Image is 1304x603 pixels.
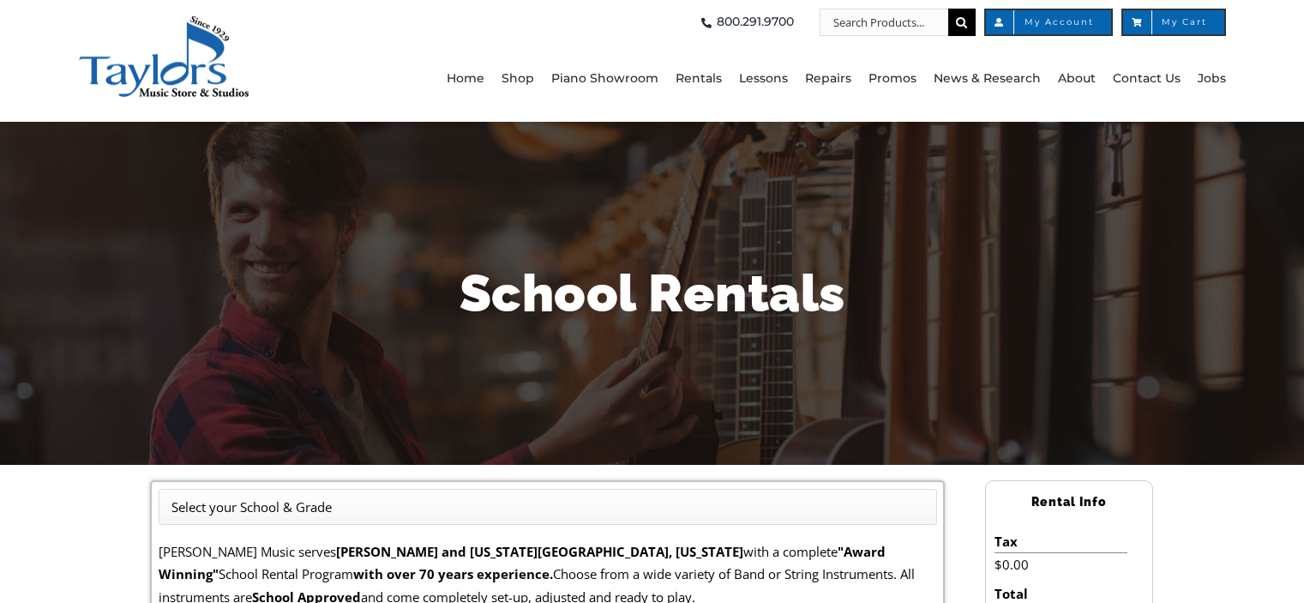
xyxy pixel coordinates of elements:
span: Contact Us [1113,65,1181,93]
nav: Main Menu [376,36,1226,122]
a: News & Research [934,36,1041,122]
li: $0.00 [995,553,1127,576]
span: 800.291.9700 [717,9,794,36]
span: Shop [502,65,534,93]
a: Piano Showroom [551,36,658,122]
a: Jobs [1198,36,1226,122]
span: About [1058,65,1096,93]
span: Lessons [739,65,788,93]
a: taylors-music-store-west-chester [78,13,249,30]
span: Rentals [676,65,722,93]
span: My Cart [1140,18,1207,27]
a: 800.291.9700 [696,9,794,36]
li: Tax [995,530,1127,553]
nav: Top Right [376,9,1226,36]
a: Rentals [676,36,722,122]
strong: with over 70 years experience. [353,565,553,582]
span: News & Research [934,65,1041,93]
a: Home [447,36,484,122]
li: Select your School & Grade [171,496,332,518]
input: Search Products... [820,9,948,36]
span: Home [447,65,484,93]
span: My Account [1003,18,1094,27]
a: About [1058,36,1096,122]
span: Jobs [1198,65,1226,93]
a: Lessons [739,36,788,122]
span: Repairs [805,65,851,93]
a: Contact Us [1113,36,1181,122]
a: Repairs [805,36,851,122]
a: My Account [984,9,1113,36]
span: Promos [868,65,916,93]
h1: School Rentals [151,257,1154,329]
h2: Rental Info [986,487,1152,517]
a: Promos [868,36,916,122]
strong: [PERSON_NAME] and [US_STATE][GEOGRAPHIC_DATA], [US_STATE] [336,543,743,560]
input: Search [948,9,976,36]
a: My Cart [1121,9,1226,36]
a: Shop [502,36,534,122]
span: Piano Showroom [551,65,658,93]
